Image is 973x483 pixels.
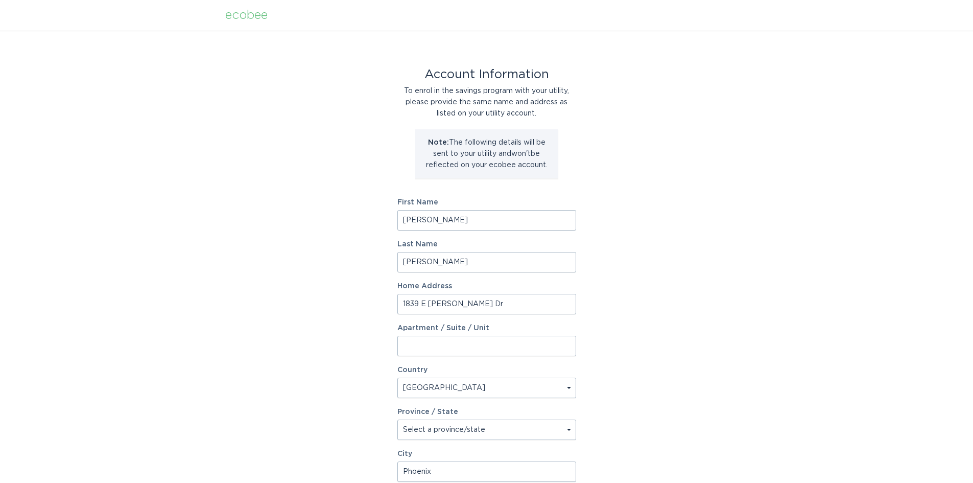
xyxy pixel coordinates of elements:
div: ecobee [225,10,268,21]
label: Home Address [397,283,576,290]
label: Apartment / Suite / Unit [397,325,576,332]
label: First Name [397,199,576,206]
p: The following details will be sent to your utility and won't be reflected on your ecobee account. [423,137,551,171]
strong: Note: [428,139,449,146]
label: Country [397,366,428,374]
label: Last Name [397,241,576,248]
label: City [397,450,576,457]
div: To enrol in the savings program with your utility, please provide the same name and address as li... [397,85,576,119]
label: Province / State [397,408,458,416]
div: Account Information [397,69,576,80]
